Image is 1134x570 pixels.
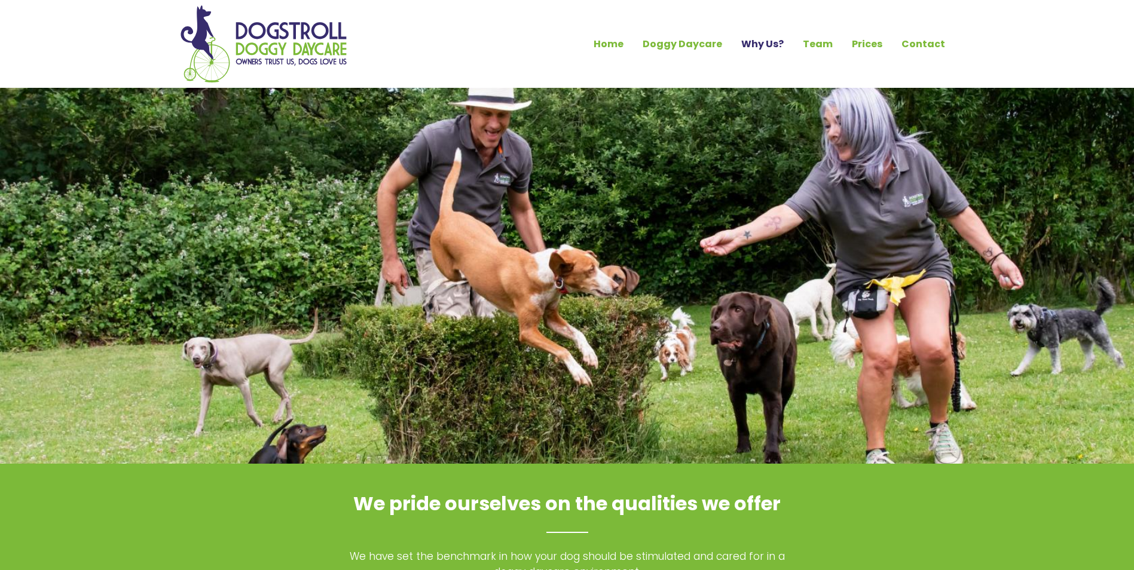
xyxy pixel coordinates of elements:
h2: We pride ourselves on the qualities we offer [341,492,793,533]
a: Team [793,34,842,54]
a: Why Us? [732,34,793,54]
a: Doggy Daycare [633,34,732,54]
a: Contact [892,34,955,54]
a: Prices [842,34,892,54]
a: Home [584,34,633,54]
img: Home [180,5,347,83]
